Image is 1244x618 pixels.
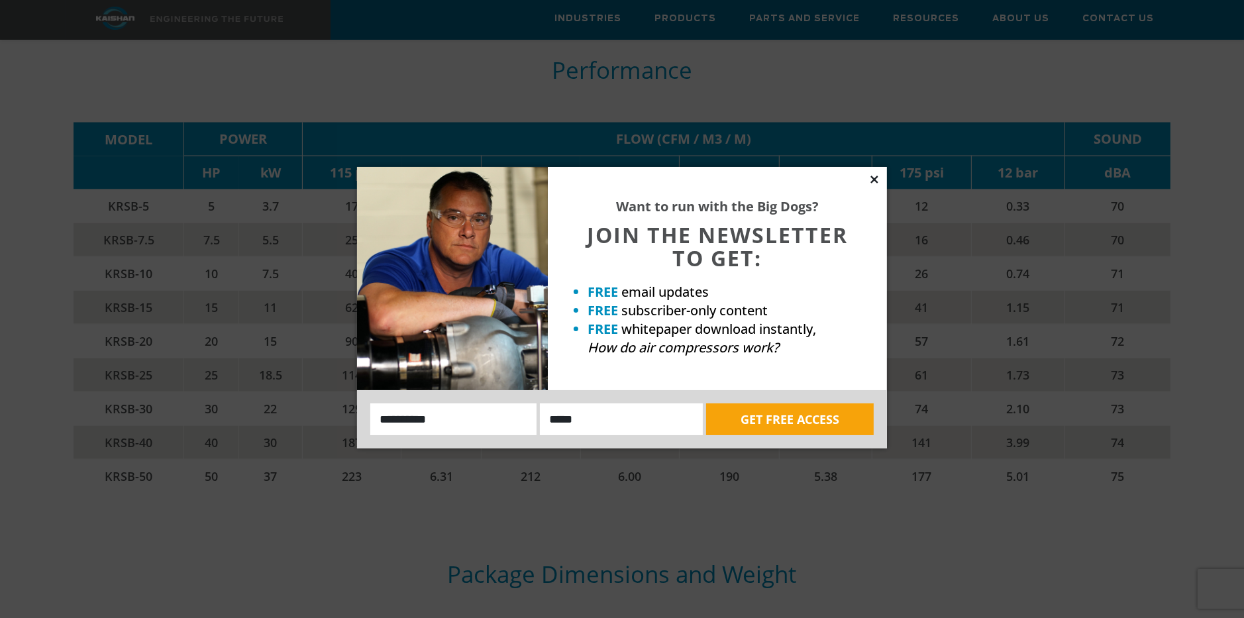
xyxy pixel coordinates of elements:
[621,301,768,319] span: subscriber-only content
[588,301,618,319] strong: FREE
[588,320,618,338] strong: FREE
[621,320,816,338] span: whitepaper download instantly,
[868,174,880,185] button: Close
[616,197,819,215] strong: Want to run with the Big Dogs?
[587,221,848,272] span: JOIN THE NEWSLETTER TO GET:
[621,283,709,301] span: email updates
[588,338,779,356] em: How do air compressors work?
[370,403,537,435] input: Name:
[706,403,874,435] button: GET FREE ACCESS
[540,403,703,435] input: Email
[588,283,618,301] strong: FREE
